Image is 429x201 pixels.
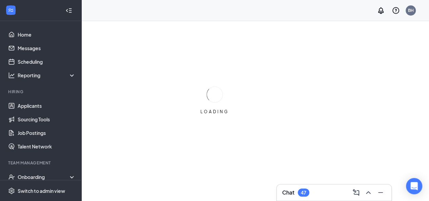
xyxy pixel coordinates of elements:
div: LOADING [198,109,232,115]
button: ChevronUp [363,187,374,198]
div: Open Intercom Messenger [406,178,422,194]
svg: QuestionInfo [392,6,400,15]
svg: Analysis [8,72,15,79]
div: 47 [301,190,306,196]
div: Switch to admin view [18,187,65,194]
svg: Settings [8,187,15,194]
a: Messages [18,41,76,55]
a: Scheduling [18,55,76,68]
div: Hiring [8,89,74,95]
svg: ChevronUp [364,188,372,197]
a: Talent Network [18,140,76,153]
svg: UserCheck [8,174,15,180]
a: Home [18,28,76,41]
svg: Collapse [65,7,72,14]
svg: Minimize [376,188,385,197]
div: Team Management [8,160,74,166]
h3: Chat [282,189,294,196]
svg: ComposeMessage [352,188,360,197]
a: Sourcing Tools [18,113,76,126]
button: ComposeMessage [351,187,362,198]
div: Reporting [18,72,76,79]
a: Job Postings [18,126,76,140]
svg: Notifications [377,6,385,15]
svg: WorkstreamLogo [7,7,14,14]
div: BH [408,7,414,13]
button: Minimize [375,187,386,198]
a: Applicants [18,99,76,113]
div: Onboarding [18,174,70,180]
